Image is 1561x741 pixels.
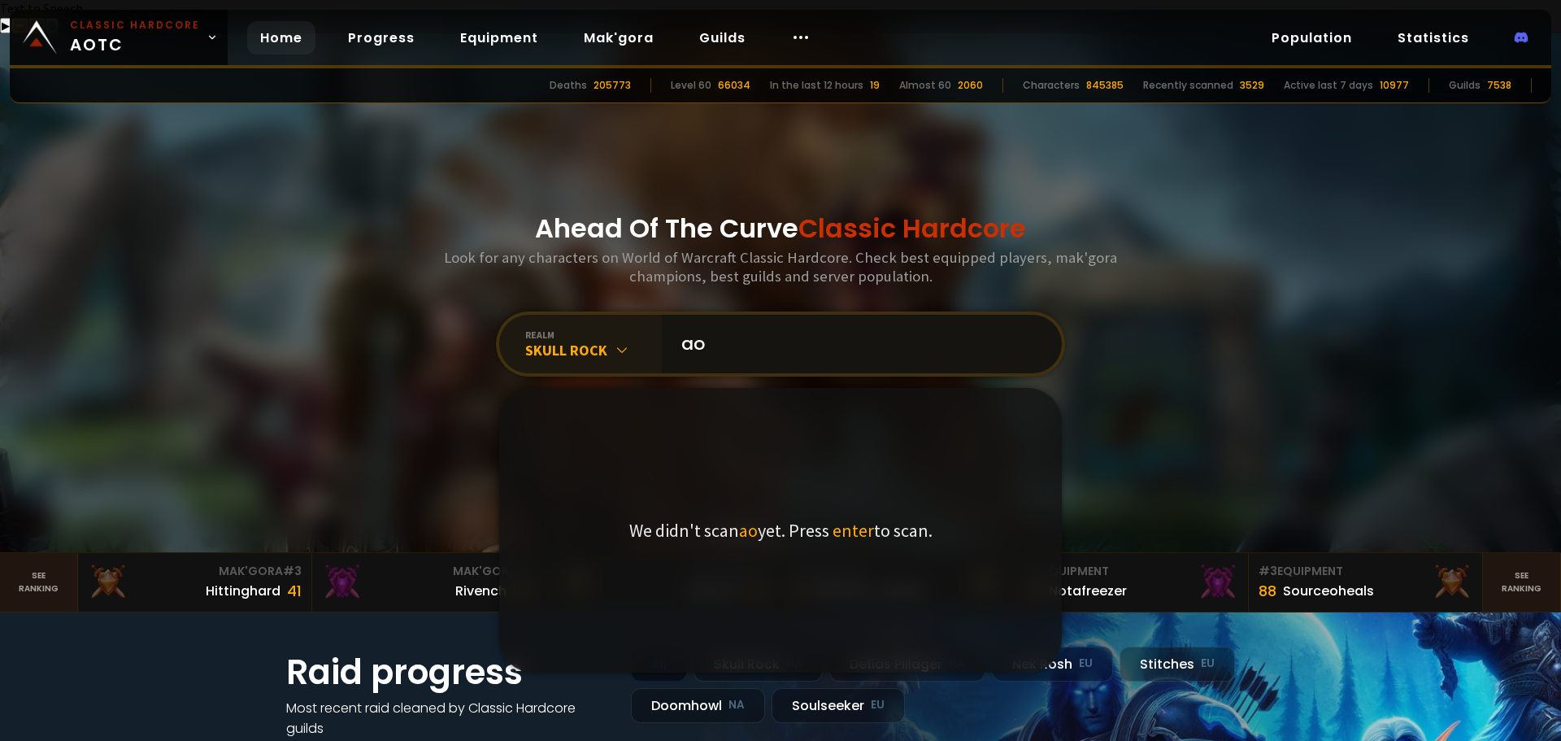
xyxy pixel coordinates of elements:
div: Characters [1023,78,1080,93]
div: Nek'Rosh [992,647,1113,682]
div: Stitches [1120,647,1235,682]
a: Home [247,21,315,54]
div: 3529 [1240,78,1264,93]
div: Equipment [1259,563,1472,580]
div: Active last 7 days [1284,78,1373,93]
span: AOTC [70,18,200,57]
div: 41 [287,580,302,602]
div: Rivench [455,581,507,601]
a: Statistics [1385,21,1482,54]
div: Skull Rock [525,341,662,360]
h3: Look for any characters on World of Warcraft Classic Hardcore. Check best equipped players, mak'g... [437,248,1124,286]
h1: Raid progress [286,647,611,698]
small: EU [1079,656,1093,672]
div: 66034 [718,78,750,93]
div: Hittinghard [206,581,280,601]
div: 205773 [594,78,631,93]
div: Recently scanned [1143,78,1233,93]
a: Guilds [686,21,759,54]
div: Almost 60 [899,78,951,93]
div: Mak'Gora [322,563,536,580]
span: ao [739,519,758,542]
a: Seeranking [1483,553,1561,612]
div: Deaths [550,78,587,93]
div: Mak'Gora [88,563,302,580]
div: realm [525,329,662,341]
div: Level 60 [671,78,711,93]
small: NA [728,697,745,713]
div: Notafreezer [1049,581,1127,601]
a: Mak'gora [571,21,667,54]
div: Guilds [1449,78,1481,93]
a: Population [1259,21,1365,54]
div: 19 [870,78,880,93]
div: Soulseeker [772,688,905,723]
div: 845385 [1086,78,1124,93]
a: Equipment [447,21,551,54]
div: Sourceoheals [1283,581,1374,601]
a: Mak'Gora#3Hittinghard41 [78,553,312,612]
h4: Most recent raid cleaned by Classic Hardcore guilds [286,698,611,739]
span: # 3 [1259,563,1277,579]
span: Classic Hardcore [798,210,1026,246]
small: EU [1201,656,1215,672]
input: Search a character... [672,315,1042,373]
div: Equipment [1024,563,1238,580]
a: #3Equipment88Sourceoheals [1249,553,1483,612]
p: We didn't scan yet. Press to scan. [629,519,933,542]
div: 7538 [1487,78,1511,93]
a: #2Equipment88Notafreezer [1015,553,1249,612]
div: In the last 12 hours [770,78,863,93]
a: Mak'Gora#2Rivench100 [312,553,546,612]
small: EU [871,697,885,713]
a: AOTC [10,10,228,65]
div: 10977 [1380,78,1409,93]
span: # 3 [283,563,302,579]
span: enter [833,519,874,542]
div: 88 [1259,580,1276,602]
div: Doomhowl [631,688,765,723]
h1: Ahead Of The Curve [535,209,1026,248]
div: 2060 [958,78,983,93]
a: Progress [335,21,428,54]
